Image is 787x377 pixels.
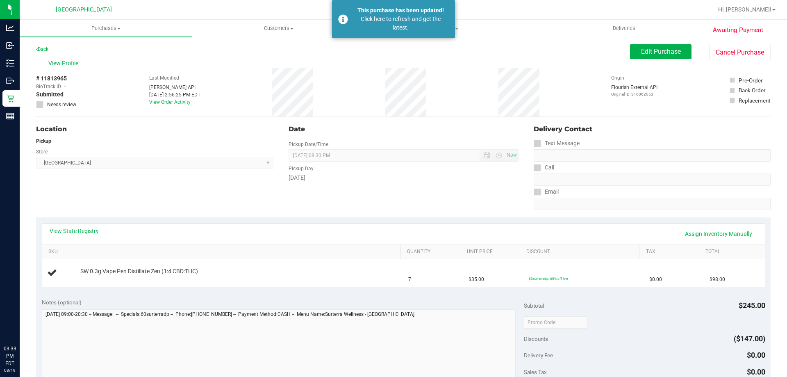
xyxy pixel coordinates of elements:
[641,48,681,55] span: Edit Purchase
[739,96,770,105] div: Replacement
[611,84,657,97] div: Flourish External API
[524,352,553,359] span: Delivery Fee
[149,99,191,105] a: View Order Activity
[734,334,765,343] span: ($147.00)
[611,91,657,97] p: Original ID: 316062053
[739,301,765,310] span: $245.00
[64,83,66,90] span: -
[289,165,314,172] label: Pickup Day
[534,186,559,198] label: Email
[534,162,554,174] label: Call
[534,174,771,186] input: Format: (999) 999-9999
[4,345,16,367] p: 03:33 PM EDT
[36,124,273,134] div: Location
[6,24,14,32] inline-svg: Analytics
[353,15,449,32] div: Click here to refresh and get the latest.
[534,124,771,134] div: Delivery Contact
[524,316,587,329] input: Promo Code
[680,227,757,241] a: Assign Inventory Manually
[20,25,192,32] span: Purchases
[6,94,14,103] inline-svg: Retail
[630,44,691,59] button: Edit Purchase
[538,20,710,37] a: Deliveries
[469,276,484,283] span: $35.00
[36,138,51,144] strong: Pickup
[526,249,636,255] a: Discount
[710,276,725,283] span: $98.00
[149,74,179,82] label: Last Modified
[6,112,14,120] inline-svg: Reports
[646,249,696,255] a: Tax
[747,368,765,376] span: $0.00
[739,86,766,94] div: Back Order
[407,249,457,255] a: Quantity
[193,25,364,32] span: Customers
[47,101,76,108] span: Needs review
[611,74,624,82] label: Origin
[713,25,763,35] span: Awaiting Payment
[48,59,81,68] span: View Profile
[36,46,48,52] a: Back
[524,331,548,346] span: Discounts
[534,149,771,162] input: Format: (999) 999-9999
[739,76,763,85] div: Pre-Order
[48,249,397,255] a: SKU
[289,124,518,134] div: Date
[36,74,67,83] span: # 11813965
[408,276,411,283] span: 7
[718,6,771,13] span: Hi, [PERSON_NAME]!
[529,276,568,281] span: 60surterradp: 60% off line
[709,45,771,60] button: Cancel Purchase
[36,148,48,155] label: Store
[534,137,580,149] label: Text Message
[649,276,662,283] span: $0.00
[353,6,449,15] div: This purchase has been updated!
[80,267,198,275] span: SW 0.3g Vape Pen Distillate Zen (1:4 CBD:THC)
[36,90,64,99] span: Submitted
[524,302,544,309] span: Subtotal
[42,299,82,306] span: Notes (optional)
[56,6,112,13] span: [GEOGRAPHIC_DATA]
[524,369,547,375] span: Sales Tax
[6,59,14,67] inline-svg: Inventory
[747,351,765,359] span: $0.00
[6,41,14,50] inline-svg: Inbound
[289,141,328,148] label: Pickup Date/Time
[289,174,518,182] div: [DATE]
[8,311,33,336] iframe: Resource center
[149,84,200,91] div: [PERSON_NAME] API
[4,367,16,373] p: 08/19
[149,91,200,98] div: [DATE] 2:56:25 PM EDT
[6,77,14,85] inline-svg: Outbound
[705,249,755,255] a: Total
[20,20,192,37] a: Purchases
[602,25,646,32] span: Deliveries
[36,83,62,90] span: BioTrack ID:
[467,249,517,255] a: Unit Price
[50,227,99,235] a: View State Registry
[192,20,365,37] a: Customers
